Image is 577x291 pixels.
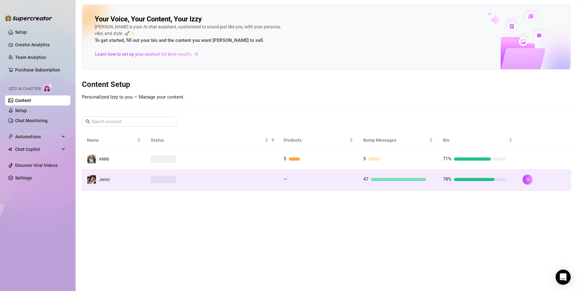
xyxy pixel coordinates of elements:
[363,137,428,144] span: Bump Messages
[43,83,53,93] img: AI Chatter
[193,51,199,57] span: arrow-right
[363,156,366,162] span: 5
[95,51,191,58] span: Learn how to set up your content for best results
[5,15,52,21] img: logo-BBDzfeDw.svg
[363,176,368,182] span: 47
[271,138,275,142] span: filter
[82,80,571,90] h3: Content Setup
[15,30,27,35] a: Setup
[146,132,279,149] th: Status
[443,156,451,162] span: 71%
[95,24,284,44] div: [PERSON_NAME] is your AI chat assistant, customized to sound just like you, with your persona, vi...
[443,137,507,144] span: Bio
[99,177,110,182] span: Jenni
[82,94,184,100] span: Personalized Izzy to you — Manage your content.
[284,137,348,144] span: Products
[99,157,109,162] span: ANNI
[95,49,203,59] a: Learn how to set up your content for best results
[82,132,146,149] th: Name
[87,155,96,163] img: ANNI
[15,65,65,75] a: Purchase Subscription
[8,147,12,151] img: Chat Copilot
[284,176,287,182] span: —
[523,174,533,185] button: right
[15,118,48,123] a: Chat Monitoring
[473,5,570,69] img: ai-chatter-content-library-cLFOSyPT.png
[358,132,438,149] th: Bump Messages
[87,175,96,184] img: Jenni
[270,135,276,145] span: filter
[15,40,65,50] a: Creator Analytics
[284,156,286,162] span: 5
[15,132,60,142] span: Automations
[438,132,518,149] th: Bio
[279,132,358,149] th: Products
[8,134,13,139] span: thunderbolt
[95,37,264,43] strong: To get started, fill out your bio and the content you want [PERSON_NAME] to sell.
[15,175,32,180] a: Settings
[15,163,58,168] a: Discover Viral Videos
[443,176,451,182] span: 78%
[9,86,41,92] span: Izzy AI Chatter
[15,144,60,154] span: Chat Copilot
[86,119,90,124] span: search
[87,137,136,144] span: Name
[556,270,571,285] div: Open Intercom Messenger
[91,118,167,125] input: Search account
[525,177,530,182] span: right
[15,55,46,60] a: Team Analytics
[151,137,263,144] span: Status
[95,15,202,24] h2: Your Voice, Your Content, Your Izzy
[15,98,31,103] a: Content
[15,108,27,113] a: Setup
